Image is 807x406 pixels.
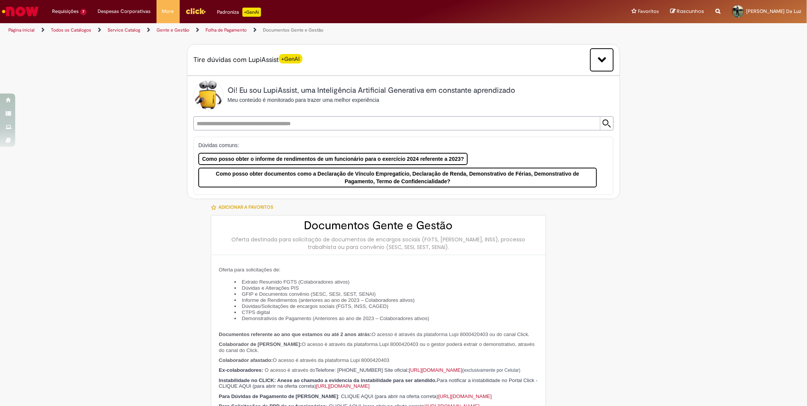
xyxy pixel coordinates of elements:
a: Página inicial [8,27,35,33]
button: Como posso obter o informe de rendimentos de um funcionário para o exercício 2024 referente a 2023? [198,153,468,165]
p: Dúvidas comuns: [198,141,597,149]
img: click_logo_yellow_360x200.png [185,5,206,17]
a: Todos os Catálogos [51,27,91,33]
ul: Trilhas de página [6,23,532,37]
span: : CLIQUE AQUI (para abrir na oferta correta) [338,393,438,399]
span: O acesso é através da plataforma Lupi 8000420403 [273,357,389,363]
span: Extrato Resumido FGTS (Colaboradores ativos) [242,279,350,285]
span: Favoritos [638,8,659,15]
span: Ex-colaboradores: [219,367,263,373]
img: ServiceNow [1,4,40,19]
span: Instabilidade no CLICK: Anexe ao chamado a evidencia da instabilidade para ser atendido. [219,377,437,383]
span: O acesso é através da plataforma Lupi 8000420403 ou o gestor poderá extrair o demonstrativo, atra... [219,341,535,353]
div: Padroniza [217,8,261,17]
h2: Documentos Gente e Gestão [219,219,538,232]
span: Colaborador de [PERSON_NAME]: [219,341,302,347]
span: O acesso é através da plataforma Lupi 8000420403 ou do canal Click. [372,331,530,337]
a: Rascunhos [670,8,704,15]
a: [URL][DOMAIN_NAME] [438,393,492,399]
span: More [162,8,174,15]
span: GFIP e Documentos convênio (SESC, SESI, SEST, SENAI) [242,291,375,297]
div: Oferta destinada para solicitação de documentos de encargos sociais (FGTS, [PERSON_NAME], INSS), ... [219,236,538,251]
span: Adicionar a Favoritos [218,204,273,210]
span: Para Dúvidas de Pagamento de [PERSON_NAME] [219,393,338,399]
a: Service Catalog [108,27,140,33]
span: Informe de Rendimentos (anteriores ao ano de 2023 – Colaboradores ativos) [242,297,415,303]
span: +GenAI [279,54,302,63]
span: Dúvidas e Alterações PIS [242,285,299,291]
a: [URL][DOMAIN_NAME] [316,383,370,389]
span: Requisições [52,8,79,15]
span: Rascunhos [677,8,704,15]
span: exclusivamente por Celular) [464,368,521,373]
span: [PERSON_NAME] Da Luz [746,8,801,14]
span: Documentos referente ao ano que estamos ou até 2 anos atrás: [219,331,372,337]
span: Dúvidas/Solicitações de encargos sociais (FGTS, INSS, CAGED) [242,303,388,309]
a: Gente e Gestão [157,27,189,33]
a: Documentos Gente e Gestão [263,27,323,33]
a: [URL][DOMAIN_NAME] [409,367,462,373]
span: Tire dúvidas com LupiAssist [193,55,302,65]
span: Demonstrativos de Pagamento (Anteriores ao ano de 2023 – Colaboradores ativos) [242,316,429,321]
h2: Oi! Eu sou LupiAssist, uma Inteligência Artificial Generativa em constante aprendizado [228,86,515,95]
span: 7 [80,9,87,15]
span: CTPS digital [242,309,270,315]
button: Adicionar a Favoritos [211,199,277,215]
p: +GenAi [242,8,261,17]
img: Lupi [193,80,224,110]
span: Oferta para solicitações de: [219,267,280,273]
span: Telefone: [PHONE_NUMBER] Site oficial: ( [315,367,464,373]
button: Como posso obter documentos como a Declaração de Vínculo Empregatício, Declaração de Renda, Demon... [198,168,597,187]
input: Submit [600,117,613,130]
a: Folha de Pagamento [206,27,247,33]
span: Para notificar a instabilidade no Portal Click - CLIQUE AQUI (para abrir na oferta correta) [219,377,538,389]
span: Despesas Corporativas [98,8,151,15]
span: O acesso é através do [265,367,315,373]
span: Colaborador afastado: [219,357,273,363]
span: Meu conteúdo é monitorado para trazer uma melhor experiência [228,97,379,103]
